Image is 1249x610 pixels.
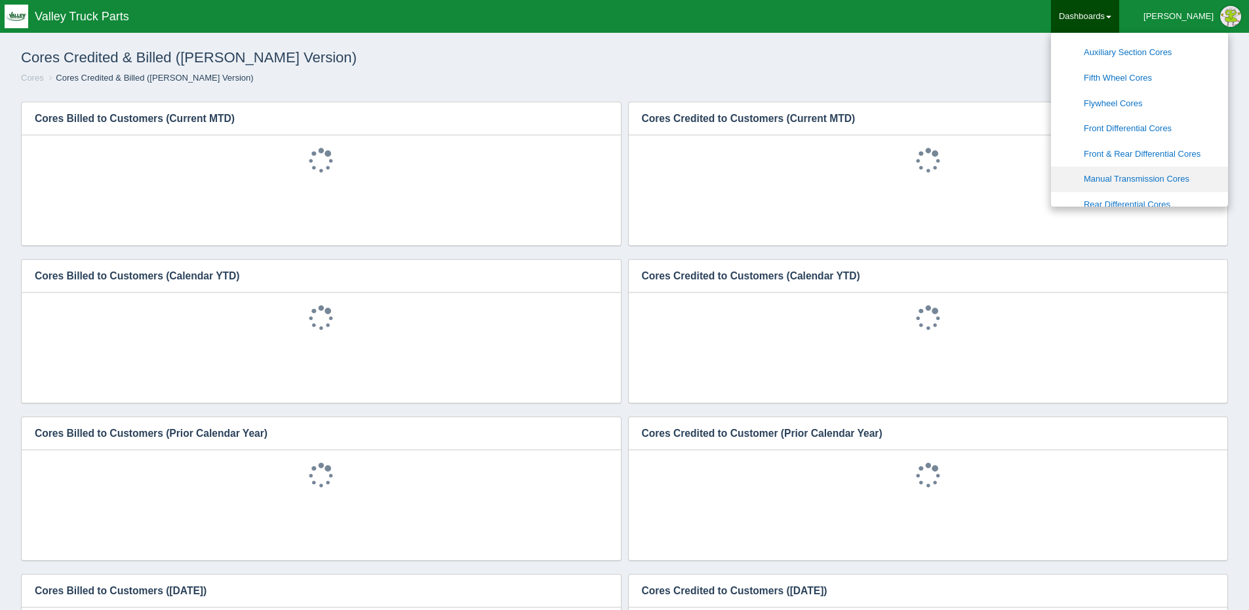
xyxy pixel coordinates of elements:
h3: Cores Credited to Customer (Prior Calendar Year) [629,417,1208,450]
div: [PERSON_NAME] [1143,3,1214,30]
h3: Cores Billed to Customers (Calendar YTD) [22,260,601,293]
a: Fifth Wheel Cores [1051,66,1228,91]
a: Rear Differential Cores [1051,192,1228,218]
h3: Cores Billed to Customers (Prior Calendar Year) [22,417,601,450]
a: Front Differential Cores [1051,116,1228,142]
img: q1blfpkbivjhsugxdrfq.png [5,5,28,28]
h3: Cores Credited to Customers ([DATE]) [629,575,1208,607]
a: Front & Rear Differential Cores [1051,142,1228,167]
h1: Cores Credited & Billed ([PERSON_NAME] Version) [21,43,625,72]
a: Flywheel Cores [1051,91,1228,117]
h3: Cores Billed to Customers ([DATE]) [22,575,601,607]
img: Profile Picture [1220,6,1241,27]
h3: Cores Billed to Customers (Current MTD) [22,102,601,135]
li: Cores Credited & Billed ([PERSON_NAME] Version) [46,72,253,85]
span: Valley Truck Parts [35,10,129,23]
h3: Cores Credited to Customers (Calendar YTD) [629,260,1208,293]
a: Cores [21,73,44,83]
a: Auxiliary Section Cores [1051,40,1228,66]
h3: Cores Credited to Customers (Current MTD) [629,102,1208,135]
a: Manual Transmission Cores [1051,167,1228,192]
